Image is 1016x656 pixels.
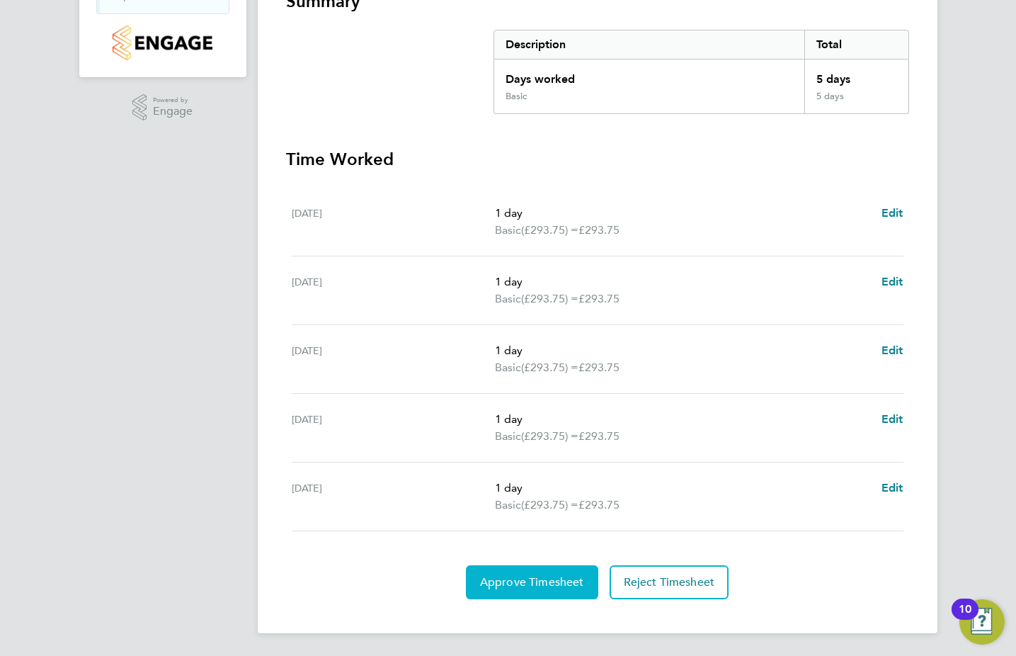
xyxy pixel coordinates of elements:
[521,223,578,237] span: (£293.75) =
[578,498,620,511] span: £293.75
[132,94,193,121] a: Powered byEngage
[494,30,805,59] div: Description
[881,344,903,357] span: Edit
[959,609,971,628] div: 10
[521,429,578,443] span: (£293.75) =
[495,428,521,445] span: Basic
[292,205,496,239] div: [DATE]
[113,26,212,60] img: countryside-properties-logo-retina.png
[292,411,496,445] div: [DATE]
[959,599,1005,645] button: Open Resource Center, 10 new notifications
[292,480,496,514] div: [DATE]
[494,60,805,91] div: Days worked
[495,273,869,290] p: 1 day
[493,30,909,114] div: Summary
[578,361,620,374] span: £293.75
[495,497,521,514] span: Basic
[495,359,521,376] span: Basic
[578,223,620,237] span: £293.75
[521,292,578,305] span: (£293.75) =
[881,275,903,288] span: Edit
[881,481,903,494] span: Edit
[804,91,908,113] div: 5 days
[521,498,578,511] span: (£293.75) =
[495,480,869,497] p: 1 day
[495,411,869,428] p: 1 day
[495,222,521,239] span: Basic
[466,565,598,599] button: Approve Timesheet
[480,575,584,589] span: Approve Timesheet
[804,30,908,59] div: Total
[495,205,869,222] p: 1 day
[506,91,527,102] div: Basic
[495,342,869,359] p: 1 day
[292,273,496,307] div: [DATE]
[578,429,620,443] span: £293.75
[881,205,903,222] a: Edit
[881,411,903,428] a: Edit
[578,292,620,305] span: £293.75
[881,273,903,290] a: Edit
[804,60,908,91] div: 5 days
[881,342,903,359] a: Edit
[495,290,521,307] span: Basic
[521,361,578,374] span: (£293.75) =
[286,148,909,171] h3: Time Worked
[96,26,229,60] a: Go to home page
[881,412,903,426] span: Edit
[881,480,903,497] a: Edit
[292,342,496,376] div: [DATE]
[153,106,193,118] span: Engage
[624,575,715,589] span: Reject Timesheet
[610,565,729,599] button: Reject Timesheet
[881,206,903,220] span: Edit
[153,94,193,106] span: Powered by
